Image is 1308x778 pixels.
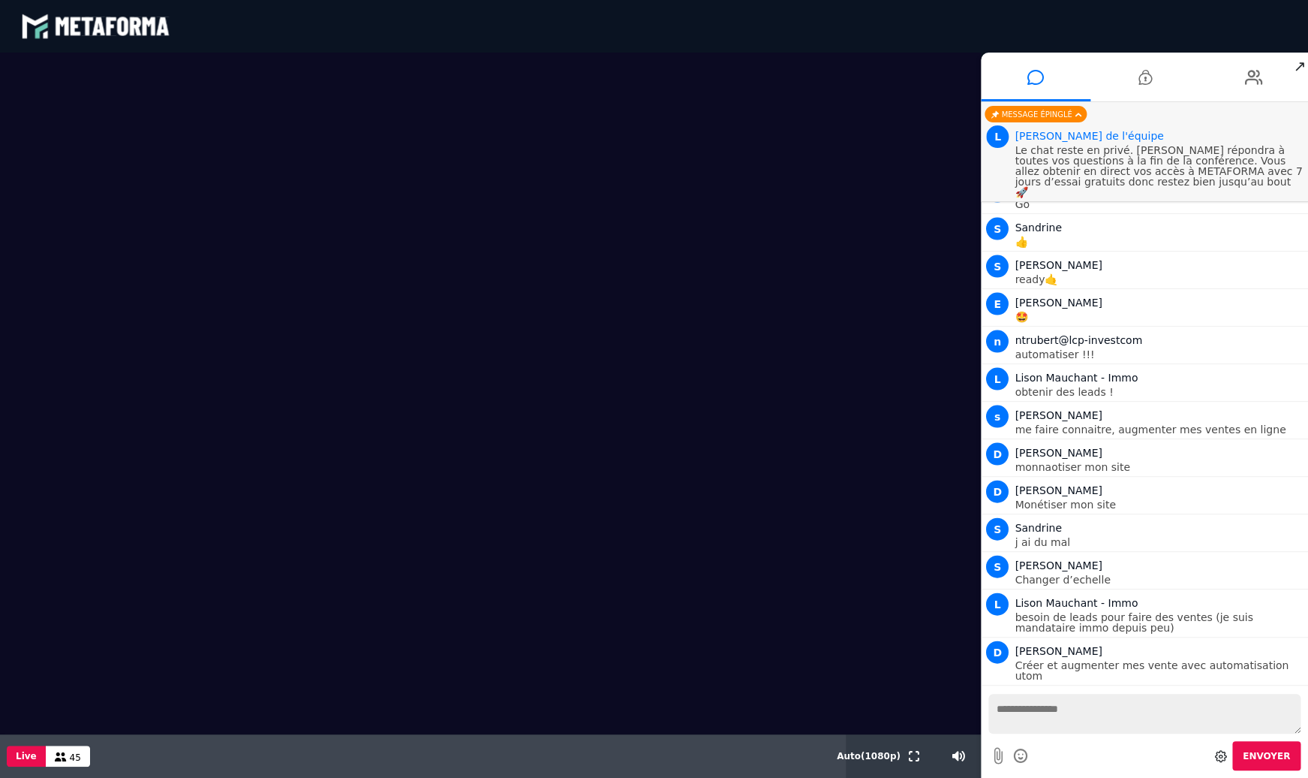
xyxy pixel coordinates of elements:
[1015,237,1304,247] p: 👍
[1015,447,1102,459] span: [PERSON_NAME]
[986,641,1009,663] span: D
[1015,312,1304,322] p: 🤩
[986,442,1009,465] span: D
[1232,741,1300,770] button: Envoyer
[986,555,1009,577] span: S
[986,480,1009,502] span: D
[1015,559,1102,571] span: [PERSON_NAME]
[1015,484,1102,496] span: [PERSON_NAME]
[986,255,1009,277] span: S
[986,292,1009,315] span: E
[1015,199,1304,210] p: Go
[986,125,1009,148] span: L
[1015,537,1304,547] p: j ai du mal
[986,405,1009,427] span: s
[1015,387,1304,397] p: obtenir des leads !
[1015,462,1304,472] p: monnaotiser mon site
[70,752,81,763] span: 45
[985,106,1087,122] div: Message épinglé
[1015,334,1142,346] span: ntrubert@lcp-investcom
[1015,645,1102,657] span: [PERSON_NAME]
[1015,612,1304,633] p: besoin de leads pour faire des ventes (je suis mandataire immo depuis peu)
[1015,372,1138,384] span: Lison Mauchant - Immo
[1015,349,1304,360] p: automatiser !!!
[1015,522,1061,534] span: Sandrine
[837,751,901,761] span: Auto ( 1080 p)
[7,746,46,767] button: Live
[1015,499,1304,510] p: Monétiser mon site
[1015,409,1102,421] span: [PERSON_NAME]
[834,734,904,778] button: Auto(1080p)
[1015,597,1138,609] span: Lison Mauchant - Immo
[1015,130,1163,142] span: Animateur
[1015,574,1304,585] p: Changer d’echelle
[1243,751,1290,761] span: Envoyer
[1015,424,1304,435] p: me faire connaitre, augmenter mes ventes en ligne
[1015,222,1061,234] span: Sandrine
[986,367,1009,390] span: L
[986,330,1009,352] span: n
[1015,297,1102,309] span: [PERSON_NAME]
[1015,259,1102,271] span: [PERSON_NAME]
[1015,660,1304,681] p: Créer et augmenter mes vente avec automatisation utom
[1015,274,1304,285] p: ready🤙
[986,593,1009,615] span: L
[986,217,1009,240] span: S
[1291,53,1308,80] span: ↗
[1015,145,1304,198] p: Le chat reste en privé. [PERSON_NAME] répondra à toutes vos questions à la fin de la conférence. ...
[986,517,1009,540] span: S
